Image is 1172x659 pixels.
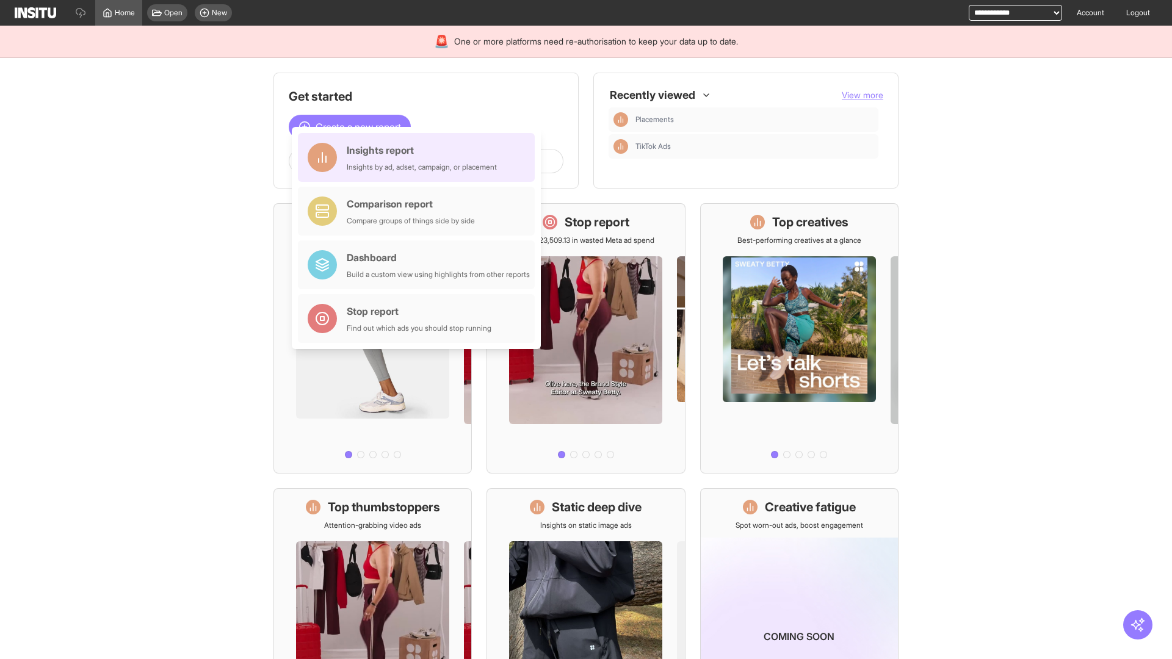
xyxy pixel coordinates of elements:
[347,196,475,211] div: Comparison report
[289,115,411,139] button: Create a new report
[635,115,674,124] span: Placements
[842,90,883,100] span: View more
[328,499,440,516] h1: Top thumbstoppers
[347,162,497,172] div: Insights by ad, adset, campaign, or placement
[565,214,629,231] h1: Stop report
[347,304,491,319] div: Stop report
[289,88,563,105] h1: Get started
[540,520,632,530] p: Insights on static image ads
[454,35,738,48] span: One or more platforms need re-authorisation to keep your data up to date.
[316,120,401,134] span: Create a new report
[347,143,497,157] div: Insights report
[15,7,56,18] img: Logo
[700,203,899,474] a: Top creativesBest-performing creatives at a glance
[635,142,874,151] span: TikTok Ads
[347,250,530,265] div: Dashboard
[635,142,671,151] span: TikTok Ads
[347,323,491,333] div: Find out which ads you should stop running
[347,216,475,226] div: Compare groups of things side by side
[164,8,183,18] span: Open
[273,203,472,474] a: What's live nowSee all active ads instantly
[115,8,135,18] span: Home
[613,112,628,127] div: Insights
[212,8,227,18] span: New
[772,214,848,231] h1: Top creatives
[613,139,628,154] div: Insights
[324,520,421,530] p: Attention-grabbing video ads
[517,236,654,245] p: Save £23,509.13 in wasted Meta ad spend
[347,270,530,279] div: Build a custom view using highlights from other reports
[737,236,861,245] p: Best-performing creatives at a glance
[434,33,449,50] div: 🚨
[842,89,883,101] button: View more
[552,499,642,516] h1: Static deep dive
[635,115,874,124] span: Placements
[487,203,685,474] a: Stop reportSave £23,509.13 in wasted Meta ad spend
